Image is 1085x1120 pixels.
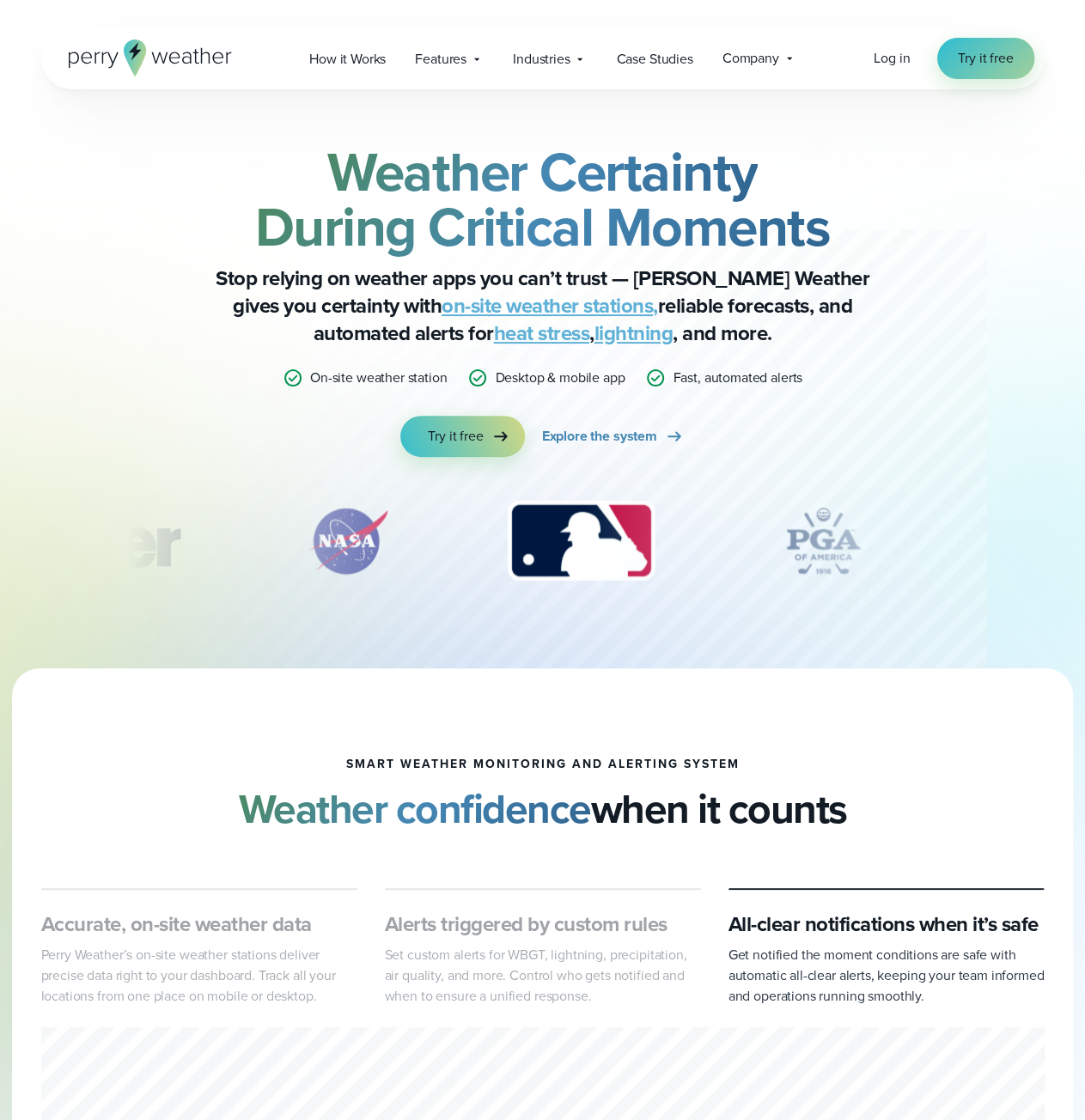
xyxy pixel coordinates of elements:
img: NASA.svg [288,498,408,584]
h3: All-clear notifications when it’s safe [728,910,1045,938]
p: Set custom alerts for WBGT, lightning, precipitation, air quality, and more. Control who gets not... [385,945,701,1007]
p: Perry Weather’s on-site weather stations deliver precise data right to your dashboard. Track all ... [41,945,357,1007]
div: 4 of 12 [754,498,892,584]
strong: Weather confidence [239,778,591,839]
a: on-site weather stations, [442,290,658,321]
a: Try it free [400,416,524,457]
a: heat stress [494,318,590,349]
span: Try it free [958,48,1013,69]
p: Get notified the moment conditions are safe with automatic all-clear alerts, keeping your team in... [728,945,1045,1007]
span: Try it free [428,426,483,447]
h2: when it counts [239,785,847,833]
span: Features [415,49,466,70]
p: On-site weather station [310,368,448,388]
img: PGA.svg [754,498,892,584]
strong: Weather Certainty During Critical Moments [255,131,831,267]
a: Case Studies [601,41,707,76]
img: MLB.svg [491,498,672,584]
div: slideshow [127,498,959,593]
span: Explore the system [542,426,657,447]
p: Desktop & mobile app [495,368,625,388]
h3: Accurate, on-site weather data [41,910,357,938]
div: 3 of 12 [491,498,672,584]
a: Log in [874,48,910,69]
a: How it Works [295,41,400,76]
span: Industries [513,49,570,70]
a: Try it free [937,38,1033,79]
a: lightning [594,318,674,349]
span: Case Studies [616,49,692,70]
h1: smart weather monitoring and alerting system [346,758,740,771]
div: 2 of 12 [288,498,408,584]
h3: Alerts triggered by custom rules [385,910,701,938]
span: Log in [874,48,910,68]
p: Fast, automated alerts [673,368,802,388]
p: Stop relying on weather apps you can’t trust — [PERSON_NAME] Weather gives you certainty with rel... [199,265,887,347]
span: Company [722,48,779,69]
span: How it Works [309,49,386,70]
a: Explore the system [542,416,685,457]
